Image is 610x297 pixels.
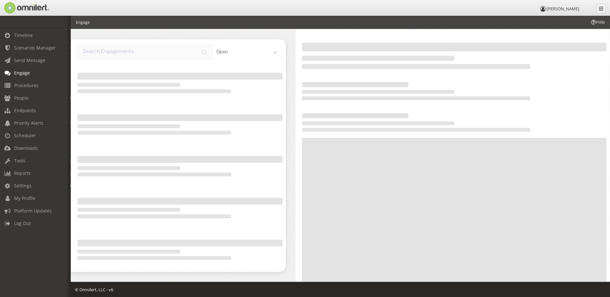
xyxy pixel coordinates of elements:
span: My Profile [14,195,35,201]
span: [PERSON_NAME] [547,6,579,12]
span: Downloads [14,145,38,151]
span: Scenarios Manager [14,45,56,51]
span: Log Out [14,220,31,226]
span: Send Message [14,57,45,63]
span: Settings [14,183,32,189]
span: Timeline [14,32,33,38]
div: open [213,44,281,60]
span: Scheduler [14,132,36,139]
a: Collapse Menu [596,4,606,14]
span: Endpoints [14,107,36,113]
span: Priority Alerts [14,120,43,126]
span: Platform Updates [14,208,52,214]
span: Procedures [14,82,39,88]
span: Help [590,19,605,25]
span: Engage [14,70,30,76]
span: © Omnilert, LLC - v6 [75,287,113,292]
span: People [14,95,29,101]
span: Tools [14,157,25,164]
input: input [76,44,213,60]
span: Reports [14,170,31,176]
img: Omnilert [3,2,49,14]
li: Engage [76,19,90,25]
